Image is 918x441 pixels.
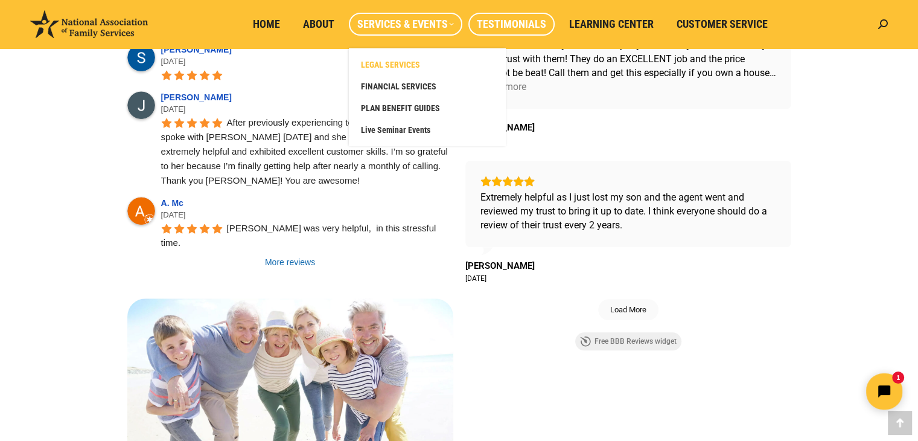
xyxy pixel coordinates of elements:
span: About [303,18,334,31]
div: I have been a notary for this company for over 8 years and have my own trust with them! They do a... [480,38,776,80]
div: [DATE] [161,103,453,115]
span: Home [253,18,280,31]
span: Customer Service [677,18,768,31]
div: [DATE] [465,274,486,283]
div: Extremely helpful as I just lost my son and the agent went and reviewed my trust to bring it up t... [480,190,776,232]
span: [PERSON_NAME] [465,260,535,271]
a: LEGAL SERVICES [355,54,500,76]
iframe: Tidio Chat [705,363,913,420]
span: Testimonials [477,18,546,31]
span: Learning Center [569,18,654,31]
span: After previously experiencing terrible customer service, I spoke with [PERSON_NAME] [DATE] and sh... [161,117,454,185]
a: Free BBB Reviews widget [575,332,681,350]
a: Customer Service [668,13,776,36]
a: A. Mc [161,198,187,208]
a: PLAN BENEFIT GUIDES [355,97,500,119]
div: Rating: 5.0 out of 5 [480,176,776,187]
a: FINANCIAL SERVICES [355,76,500,97]
a: [PERSON_NAME] [161,92,235,102]
span: [PERSON_NAME] was very helpful, in this stressful time. [161,223,439,248]
button: Load More [598,299,658,320]
a: Home [244,13,288,36]
a: Live Seminar Events [355,119,500,141]
a: Review by Jade O [465,260,535,271]
div: [DATE] [161,56,453,68]
a: [PERSON_NAME] [161,45,235,54]
a: Learning Center [561,13,662,36]
span: LEGAL SERVICES [361,59,420,70]
span: Load More [610,304,646,315]
span: PLAN BENEFIT GUIDES [361,103,440,114]
img: National Association of Family Services [30,10,148,38]
span: Services & Events [357,18,454,31]
span: FINANCIAL SERVICES [361,81,436,92]
div: [DATE] [161,209,453,221]
span: Live Seminar Events [361,124,430,135]
a: More reviews [127,256,453,268]
a: About [295,13,343,36]
a: Testimonials [468,13,555,36]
